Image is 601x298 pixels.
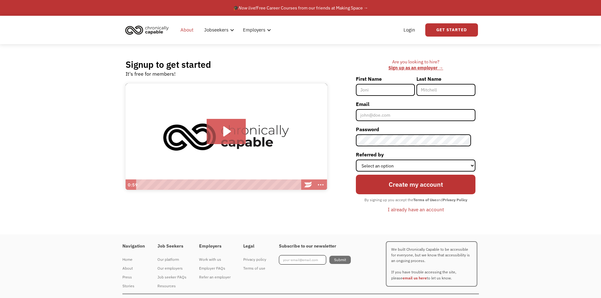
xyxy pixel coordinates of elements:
[403,276,427,280] a: email us here
[243,255,266,264] a: Privacy policy
[425,23,478,37] a: Get Started
[122,256,145,263] div: Home
[315,179,327,190] button: Show more buttons
[416,74,475,84] label: Last Name
[386,241,477,287] p: We built Chronically Capable to be accessible for everyone, but we know that accessibility is an ...
[356,74,415,84] label: First Name
[199,264,231,273] a: Employer FAQs
[383,204,449,215] a: I already have an account
[157,256,186,263] div: Our platform
[199,243,231,249] h4: Employers
[443,197,467,202] strong: Privacy Policy
[122,265,145,272] div: About
[122,243,145,249] h4: Navigation
[204,26,228,34] div: Jobseekers
[199,273,231,281] div: Refer an employer
[157,273,186,281] div: Job seeker FAQs
[122,282,145,290] div: Stories
[139,179,299,190] div: Playbar
[356,74,475,214] form: Member-Signup-Form
[122,273,145,282] a: Press
[157,255,186,264] a: Our platform
[243,256,266,263] div: Privacy policy
[329,256,351,264] input: Submit
[388,206,444,213] div: I already have an account
[157,273,186,282] a: Job seeker FAQs
[199,265,231,272] div: Employer FAQs
[279,255,351,265] form: Footer Newsletter
[416,84,475,96] input: Mitchell
[157,243,186,249] h4: Job Seekers
[400,20,419,40] a: Login
[243,243,266,249] h4: Legal
[356,109,475,121] input: john@doe.com
[199,255,231,264] a: Work with us
[356,59,475,71] div: Are you looking to hire? ‍
[122,255,145,264] a: Home
[361,196,470,204] div: By signing up you accept the and
[126,70,176,78] div: It's free for members!
[157,264,186,273] a: Our employers
[243,26,265,34] div: Employers
[122,264,145,273] a: About
[126,84,327,190] img: Introducing Chronically Capable
[356,124,475,134] label: Password
[388,65,443,71] a: Sign up as an employer →
[356,149,475,160] label: Referred by
[157,265,186,272] div: Our employers
[413,197,436,202] strong: Terms of Use
[177,20,197,40] a: About
[356,175,475,194] input: Create my account
[356,99,475,109] label: Email
[279,255,326,265] input: your-email@email.com
[126,59,211,70] h2: Signup to get started
[356,84,415,96] input: Joni
[207,119,246,144] button: Play Video: Introducing Chronically Capable
[122,273,145,281] div: Press
[279,243,351,249] h4: Subscribe to our newsletter
[123,23,171,37] img: Chronically Capable logo
[233,4,368,12] div: 🎓 Free Career Courses from our friends at Making Space →
[123,23,174,37] a: home
[157,282,186,290] div: Resources
[200,20,236,40] div: Jobseekers
[157,282,186,290] a: Resources
[243,265,266,272] div: Terms of use
[199,256,231,263] div: Work with us
[199,273,231,282] a: Refer an employer
[122,282,145,290] a: Stories
[239,20,273,40] div: Employers
[302,179,315,190] a: Wistia Logo -- Learn More
[239,5,256,11] em: Now live!
[243,264,266,273] a: Terms of use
